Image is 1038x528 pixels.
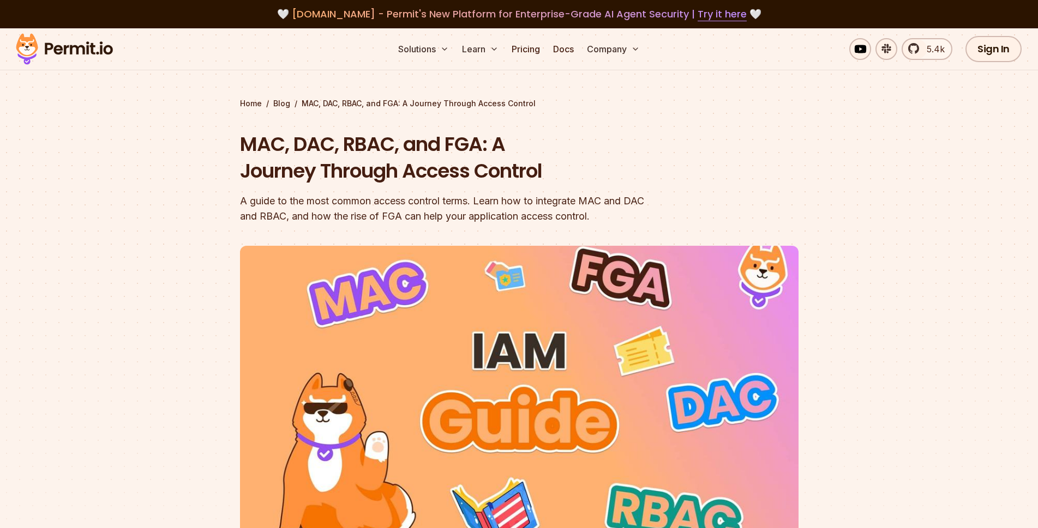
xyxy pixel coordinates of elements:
div: A guide to the most common access control terms. Learn how to integrate MAC and DAC and RBAC, and... [240,193,659,224]
img: Permit logo [11,31,118,68]
a: Blog [273,98,290,109]
button: Solutions [394,38,453,60]
h1: MAC, DAC, RBAC, and FGA: A Journey Through Access Control [240,131,659,185]
a: 5.4k [902,38,952,60]
span: 5.4k [920,43,945,56]
a: Pricing [507,38,544,60]
a: Docs [549,38,578,60]
div: / / [240,98,799,109]
button: Learn [458,38,503,60]
button: Company [583,38,644,60]
a: Try it here [698,7,747,21]
a: Sign In [965,36,1022,62]
a: Home [240,98,262,109]
span: [DOMAIN_NAME] - Permit's New Platform for Enterprise-Grade AI Agent Security | [292,7,747,21]
div: 🤍 🤍 [26,7,1012,22]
